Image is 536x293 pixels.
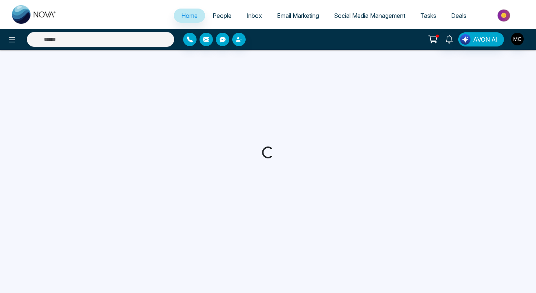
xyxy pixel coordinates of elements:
[269,9,326,23] a: Email Marketing
[246,12,262,19] span: Inbox
[473,35,498,44] span: AVON AI
[239,9,269,23] a: Inbox
[420,12,436,19] span: Tasks
[460,34,470,45] img: Lead Flow
[451,12,466,19] span: Deals
[511,33,524,45] img: User Avatar
[213,12,232,19] span: People
[205,9,239,23] a: People
[478,7,532,24] img: Market-place.gif
[277,12,319,19] span: Email Marketing
[334,12,405,19] span: Social Media Management
[181,12,198,19] span: Home
[458,32,504,46] button: AVON AI
[413,9,444,23] a: Tasks
[12,5,57,24] img: Nova CRM Logo
[174,9,205,23] a: Home
[444,9,474,23] a: Deals
[326,9,413,23] a: Social Media Management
